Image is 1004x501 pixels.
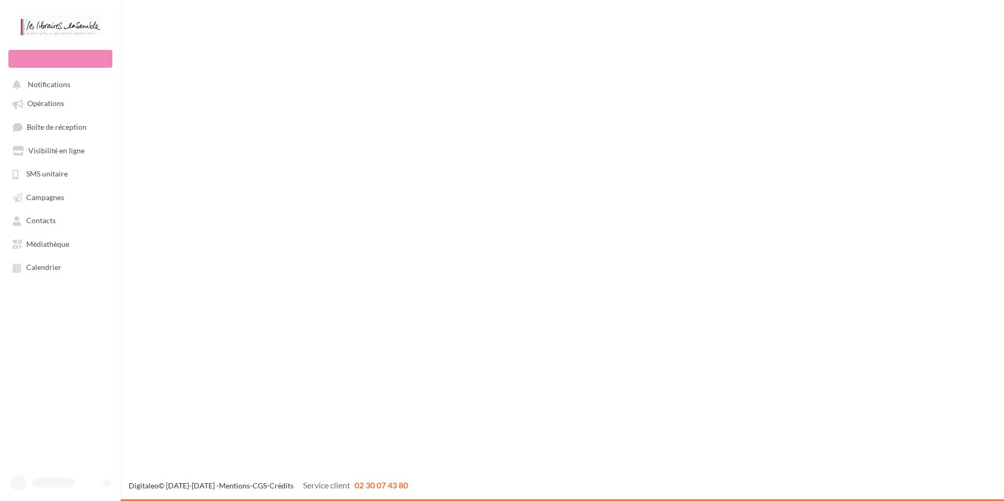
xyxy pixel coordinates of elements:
[26,263,61,272] span: Calendrier
[6,234,114,253] a: Médiathèque
[28,80,70,89] span: Notifications
[27,122,87,131] span: Boîte de réception
[6,93,114,112] a: Opérations
[6,211,114,229] a: Contacts
[26,170,68,179] span: SMS unitaire
[129,481,408,490] span: © [DATE]-[DATE] - - -
[253,481,267,490] a: CGS
[26,216,56,225] span: Contacts
[8,50,112,68] div: Nouvelle campagne
[6,117,114,137] a: Boîte de réception
[354,480,408,490] span: 02 30 07 43 80
[129,481,159,490] a: Digitaleo
[27,99,64,108] span: Opérations
[269,481,294,490] a: Crédits
[28,146,85,155] span: Visibilité en ligne
[303,480,350,490] span: Service client
[219,481,250,490] a: Mentions
[6,141,114,160] a: Visibilité en ligne
[6,164,114,183] a: SMS unitaire
[6,257,114,276] a: Calendrier
[6,187,114,206] a: Campagnes
[26,239,69,248] span: Médiathèque
[26,193,64,202] span: Campagnes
